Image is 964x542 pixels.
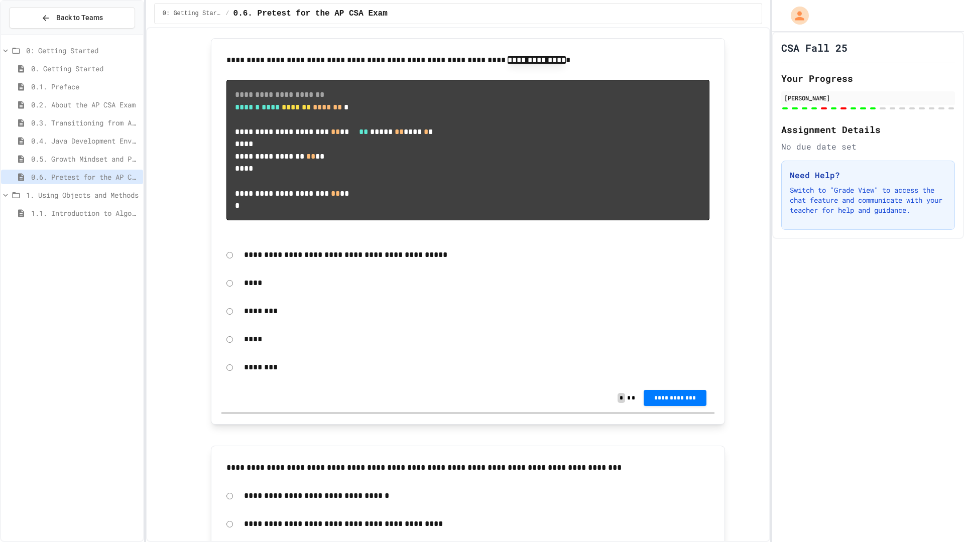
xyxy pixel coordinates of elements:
span: 0.2. About the AP CSA Exam [31,99,139,110]
span: 1.1. Introduction to Algorithms, Programming, and Compilers [31,208,139,218]
span: 0.6. Pretest for the AP CSA Exam [233,8,388,20]
h1: CSA Fall 25 [781,41,848,55]
div: [PERSON_NAME] [784,93,952,102]
span: 0.5. Growth Mindset and Pair Programming [31,154,139,164]
span: Back to Teams [56,13,103,23]
div: My Account [780,4,811,27]
span: 0: Getting Started [26,45,139,56]
div: No due date set [781,141,955,153]
span: 0. Getting Started [31,63,139,74]
span: 1. Using Objects and Methods [26,190,139,200]
span: 0.3. Transitioning from AP CSP to AP CSA [31,117,139,128]
button: Back to Teams [9,7,135,29]
h3: Need Help? [790,169,946,181]
span: 0.4. Java Development Environments [31,135,139,146]
h2: Your Progress [781,71,955,85]
span: 0: Getting Started [163,10,222,18]
p: Switch to "Grade View" to access the chat feature and communicate with your teacher for help and ... [790,185,946,215]
span: 0.6. Pretest for the AP CSA Exam [31,172,139,182]
span: / [225,10,229,18]
h2: Assignment Details [781,122,955,137]
span: 0.1. Preface [31,81,139,92]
